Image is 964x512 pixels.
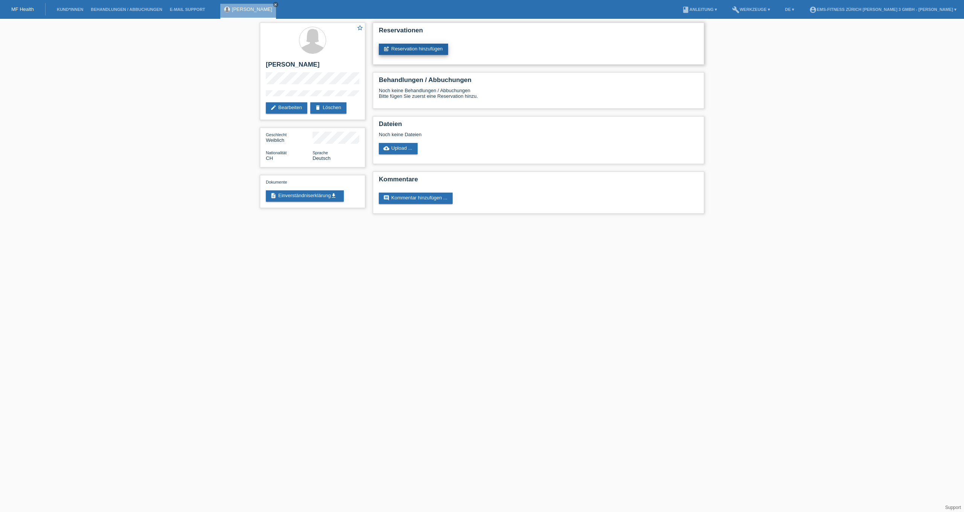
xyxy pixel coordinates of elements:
i: get_app [331,193,337,199]
i: post_add [383,46,389,52]
span: Sprache [313,150,328,155]
a: star_border [357,24,363,32]
a: DE ▾ [781,7,798,12]
i: comment [383,195,389,201]
a: commentKommentar hinzufügen ... [379,193,453,204]
a: bookAnleitung ▾ [678,7,721,12]
i: book [682,6,689,14]
a: Behandlungen / Abbuchungen [87,7,166,12]
a: MF Health [11,6,34,12]
div: Weiblich [266,132,313,143]
i: account_circle [809,6,817,14]
span: Dokumente [266,180,287,184]
i: build [732,6,740,14]
a: editBearbeiten [266,102,307,114]
a: Support [945,505,961,510]
span: Nationalität [266,150,287,155]
a: deleteLöschen [310,102,346,114]
a: buildWerkzeuge ▾ [728,7,774,12]
a: account_circleEMS-Fitness Zürich [PERSON_NAME] 3 GmbH - [PERSON_NAME] ▾ [805,7,960,12]
h2: [PERSON_NAME] [266,61,359,72]
a: [PERSON_NAME] [232,6,272,12]
h2: Behandlungen / Abbuchungen [379,76,698,88]
i: close [274,3,278,6]
i: star_border [357,24,363,31]
span: Geschlecht [266,132,287,137]
h2: Kommentare [379,176,698,187]
i: edit [270,105,276,111]
a: descriptionEinverständniserklärungget_app [266,190,344,202]
span: Deutsch [313,155,331,161]
div: Noch keine Behandlungen / Abbuchungen Bitte fügen Sie zuerst eine Reservation hinzu. [379,88,698,105]
i: description [270,193,276,199]
a: E-Mail Support [166,7,209,12]
span: Schweiz [266,155,273,161]
h2: Dateien [379,120,698,132]
a: Kund*innen [53,7,87,12]
a: close [273,2,278,7]
i: delete [315,105,321,111]
a: post_addReservation hinzufügen [379,44,448,55]
a: cloud_uploadUpload ... [379,143,418,154]
h2: Reservationen [379,27,698,38]
i: cloud_upload [383,145,389,151]
div: Noch keine Dateien [379,132,609,137]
